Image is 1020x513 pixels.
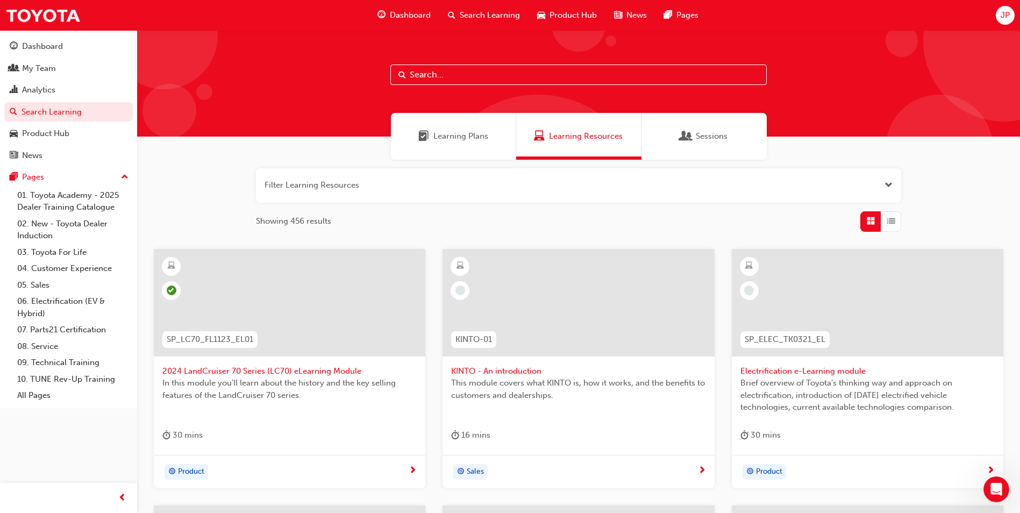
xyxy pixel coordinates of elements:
[4,80,133,100] a: Analytics
[5,3,81,27] a: Trak
[10,42,18,52] span: guage-icon
[162,377,417,401] span: In this module you'll learn about the history and the key selling features of the LandCruiser 70 ...
[443,249,714,489] a: KINTO-01KINTO - An introductionThis module covers what KINTO is, how it works, and the benefits t...
[369,4,439,26] a: guage-iconDashboard
[13,216,133,244] a: 02. New - Toyota Dealer Induction
[681,130,691,142] span: Sessions
[537,9,545,22] span: car-icon
[22,171,44,183] div: Pages
[455,333,492,346] span: KINTO-01
[162,429,170,442] span: duration-icon
[740,365,995,377] span: Electrification e-Learning module
[167,333,253,346] span: SP_LC70_FL1123_EL01
[162,429,203,442] div: 30 mins
[22,127,69,140] div: Product Hub
[121,170,129,184] span: up-icon
[433,130,488,142] span: Learning Plans
[460,9,520,22] span: Search Learning
[676,9,698,22] span: Pages
[467,466,484,478] span: Sales
[178,466,204,478] span: Product
[740,429,748,442] span: duration-icon
[10,64,18,74] span: people-icon
[154,249,425,489] a: SP_LC70_FL1123_EL012024 LandCruiser 70 Series (LC70) eLearning ModuleIn this module you'll learn ...
[1001,9,1010,22] span: JP
[13,293,133,322] a: 06. Electrification (EV & Hybrid)
[756,466,782,478] span: Product
[13,260,133,277] a: 04. Customer Experience
[664,9,672,22] span: pages-icon
[398,69,406,81] span: Search
[529,4,605,26] a: car-iconProduct Hub
[451,429,490,442] div: 16 mins
[168,465,176,479] span: target-icon
[451,429,459,442] span: duration-icon
[13,387,133,404] a: All Pages
[168,259,175,273] span: learningResourceType_ELEARNING-icon
[439,4,529,26] a: search-iconSearch Learning
[550,9,597,22] span: Product Hub
[4,124,133,144] a: Product Hub
[4,167,133,187] button: Pages
[534,130,545,142] span: Learning Resources
[745,333,825,346] span: SP_ELEC_TK0321_EL
[614,9,622,22] span: news-icon
[456,259,464,273] span: learningResourceType_ELEARNING-icon
[732,249,1003,489] a: SP_ELEC_TK0321_ELElectrification e-Learning moduleBrief overview of Toyota’s thinking way and app...
[745,259,753,273] span: learningResourceType_ELEARNING-icon
[390,9,431,22] span: Dashboard
[4,59,133,79] a: My Team
[10,85,18,95] span: chart-icon
[13,354,133,371] a: 09. Technical Training
[698,466,706,476] span: next-icon
[448,9,455,22] span: search-icon
[22,40,63,53] div: Dashboard
[740,429,781,442] div: 30 mins
[4,102,133,122] a: Search Learning
[867,215,875,227] span: Grid
[4,146,133,166] a: News
[13,244,133,261] a: 03. Toyota For Life
[641,113,767,160] a: SessionsSessions
[162,365,417,377] span: 2024 LandCruiser 70 Series (LC70) eLearning Module
[13,322,133,338] a: 07. Parts21 Certification
[13,338,133,355] a: 08. Service
[887,215,895,227] span: List
[549,130,623,142] span: Learning Resources
[455,286,465,295] span: learningRecordVerb_NONE-icon
[13,187,133,216] a: 01. Toyota Academy - 2025 Dealer Training Catalogue
[390,65,767,85] input: Search...
[10,129,18,139] span: car-icon
[983,476,1009,502] iframe: Intercom live chat
[605,4,655,26] a: news-iconNews
[10,151,18,161] span: news-icon
[167,286,176,295] span: learningRecordVerb_PASS-icon
[746,465,754,479] span: target-icon
[13,277,133,294] a: 05. Sales
[655,4,707,26] a: pages-iconPages
[418,130,429,142] span: Learning Plans
[885,179,893,191] button: Open the filter
[13,371,133,388] a: 10. TUNE Rev-Up Training
[391,113,516,160] a: Learning PlansLearning Plans
[987,466,995,476] span: next-icon
[696,130,727,142] span: Sessions
[451,365,705,377] span: KINTO - An introduction
[4,37,133,56] a: Dashboard
[996,6,1015,25] button: JP
[409,466,417,476] span: next-icon
[256,215,331,227] span: Showing 456 results
[744,286,754,295] span: learningRecordVerb_NONE-icon
[377,9,386,22] span: guage-icon
[22,84,55,96] div: Analytics
[457,465,465,479] span: target-icon
[10,108,17,117] span: search-icon
[118,491,126,505] span: prev-icon
[22,149,42,162] div: News
[4,34,133,167] button: DashboardMy TeamAnalyticsSearch LearningProduct HubNews
[516,113,641,160] a: Learning ResourcesLearning Resources
[451,377,705,401] span: This module covers what KINTO is, how it works, and the benefits to customers and dealerships.
[10,173,18,182] span: pages-icon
